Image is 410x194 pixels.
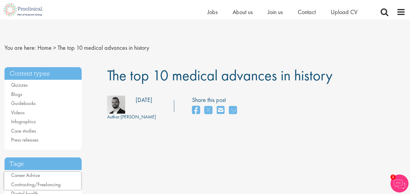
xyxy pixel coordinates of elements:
h3: Content types [5,67,82,80]
a: share on email [217,104,225,117]
a: Contact [298,8,316,16]
div: [PERSON_NAME] [107,114,156,121]
label: Share this post [192,96,240,104]
a: Blogs [11,91,22,97]
a: Case studies [11,127,36,134]
a: share on whats app [229,104,237,117]
span: 1 [390,175,396,180]
div: [DATE] [136,96,152,104]
a: breadcrumb link [38,44,52,52]
span: The top 10 medical advances in history [58,44,149,52]
a: Join us [268,8,283,16]
a: Press releases [11,136,38,143]
span: The top 10 medical advances in history [107,66,333,85]
a: share on twitter [204,104,212,117]
a: Videos [11,109,25,116]
a: Jobs [207,8,218,16]
img: Chatbot [390,175,408,193]
a: About us [233,8,253,16]
span: You are here: [5,44,36,52]
img: 76d2c18e-6ce3-4617-eefd-08d5a473185b [107,96,125,114]
a: Quizzes [11,82,28,88]
span: Author: [107,114,121,120]
h3: Tags [5,157,82,170]
a: Guidebooks [11,100,36,106]
a: Upload CV [331,8,357,16]
iframe: reCAPTCHA [4,172,81,190]
span: > [53,44,56,52]
a: Infographics [11,118,36,125]
a: share on facebook [192,104,200,117]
